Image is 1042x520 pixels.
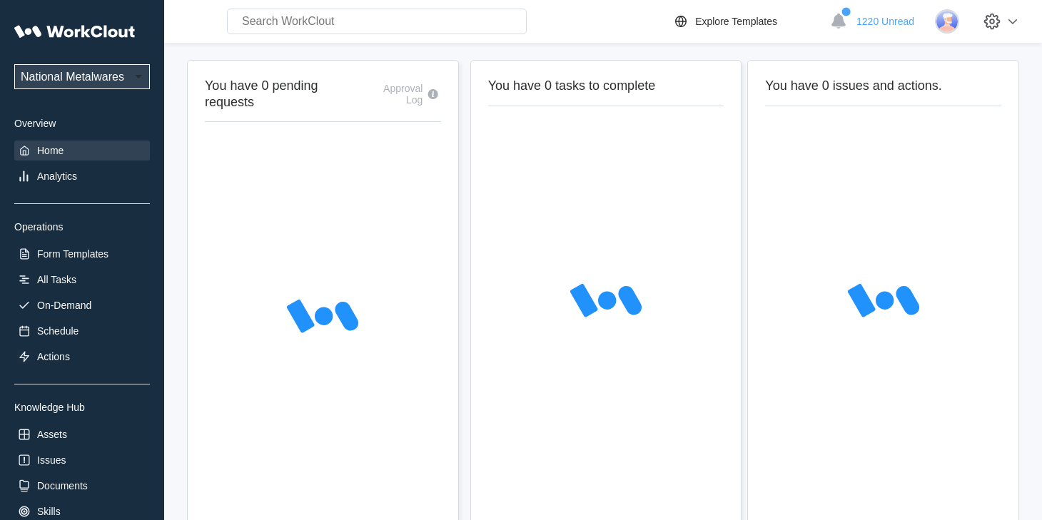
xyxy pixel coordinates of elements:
[37,351,70,362] div: Actions
[37,170,77,182] div: Analytics
[14,424,150,444] a: Assets
[856,16,914,27] span: 1220 Unread
[14,450,150,470] a: Issues
[14,295,150,315] a: On-Demand
[37,248,108,260] div: Form Templates
[14,270,150,290] a: All Tasks
[935,9,959,34] img: user-3.png
[14,347,150,367] a: Actions
[365,83,423,106] div: Approval Log
[14,321,150,341] a: Schedule
[205,78,365,110] h2: You have 0 pending requests
[672,13,823,30] a: Explore Templates
[37,454,66,466] div: Issues
[14,221,150,233] div: Operations
[37,274,76,285] div: All Tasks
[14,118,150,129] div: Overview
[37,429,67,440] div: Assets
[14,141,150,160] a: Home
[37,300,91,311] div: On-Demand
[14,244,150,264] a: Form Templates
[227,9,527,34] input: Search WorkClout
[37,506,61,517] div: Skills
[695,16,777,27] div: Explore Templates
[37,325,79,337] div: Schedule
[765,78,1001,94] h2: You have 0 issues and actions.
[488,78,724,94] h2: You have 0 tasks to complete
[37,145,64,156] div: Home
[14,166,150,186] a: Analytics
[14,476,150,496] a: Documents
[37,480,88,491] div: Documents
[14,402,150,413] div: Knowledge Hub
